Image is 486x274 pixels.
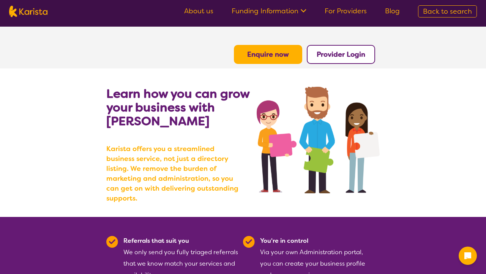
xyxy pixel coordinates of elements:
button: Enquire now [234,45,302,64]
img: Tick [106,236,118,248]
b: Referrals that suit you [123,237,189,245]
a: About us [184,6,213,16]
button: Provider Login [307,45,375,64]
img: Karista logo [9,6,47,17]
a: Back to search [418,5,477,18]
img: grow your business with Karista [257,87,380,193]
img: Tick [243,236,255,248]
a: Provider Login [317,50,365,59]
b: You're in control [260,237,308,245]
a: Blog [385,6,400,16]
b: Karista offers you a streamlined business service, not just a directory listing. We remove the bu... [106,144,243,203]
a: For Providers [325,6,367,16]
a: Enquire now [247,50,289,59]
span: Back to search [423,7,472,16]
a: Funding Information [232,6,306,16]
b: Learn how you can grow your business with [PERSON_NAME] [106,86,249,129]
